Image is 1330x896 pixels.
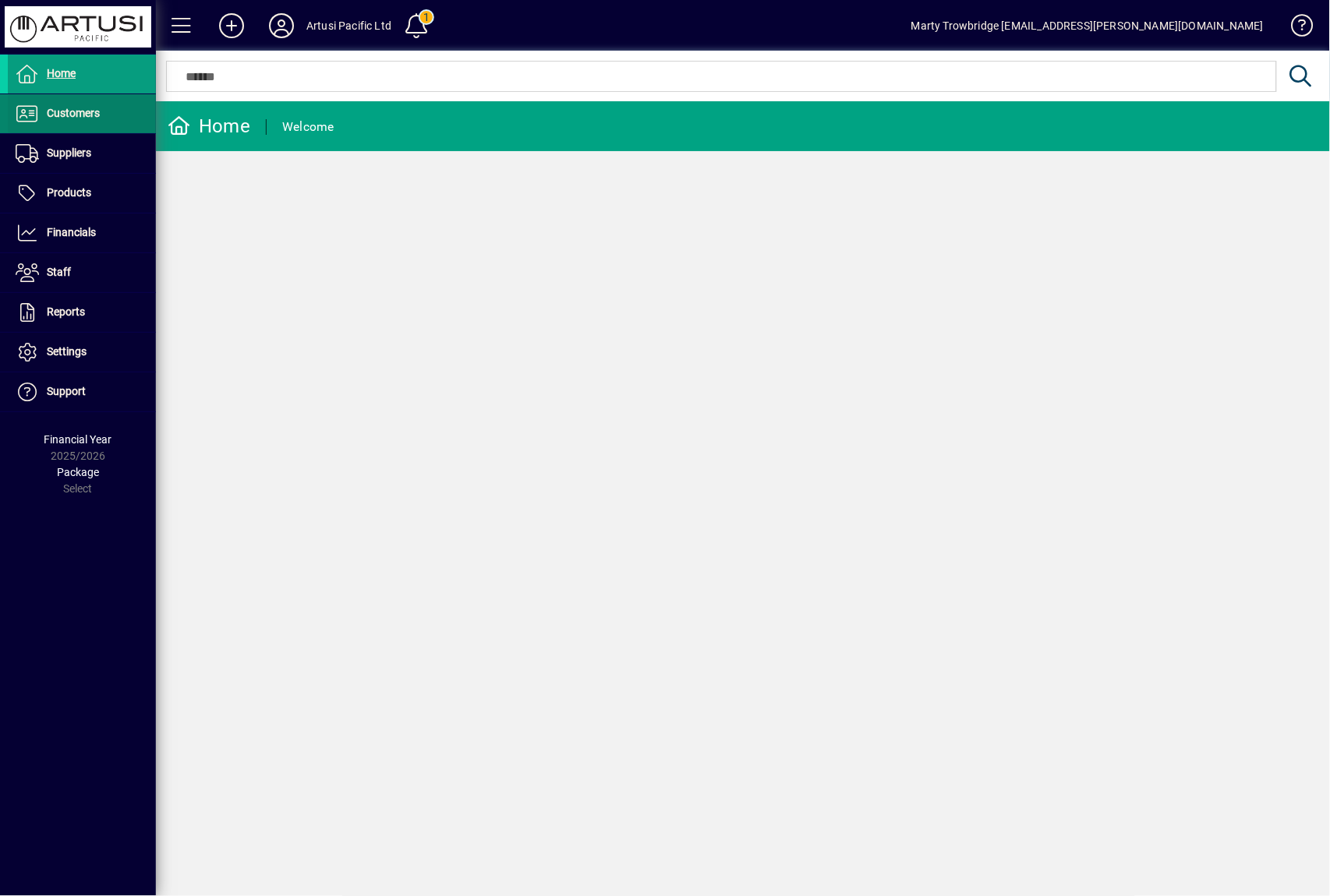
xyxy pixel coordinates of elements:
span: Financials [47,226,96,238]
div: Home [168,114,250,139]
span: Package [57,466,99,478]
a: Customers [8,94,156,133]
a: Support [8,372,156,411]
a: Reports [8,293,156,332]
a: Products [8,174,156,213]
span: Products [47,186,91,199]
a: Settings [8,333,156,372]
a: Suppliers [8,134,156,173]
span: Settings [47,345,87,358]
span: Reports [47,305,85,318]
div: Marty Trowbridge [EMAIL_ADDRESS][PERSON_NAME][DOMAIN_NAME] [911,13,1264,38]
button: Add [207,12,256,40]
span: Support [47,385,86,397]
div: Welcome [282,115,334,139]
a: Financials [8,213,156,252]
span: Customers [47,107,100,119]
span: Staff [47,266,71,278]
span: Home [47,67,76,79]
button: Profile [256,12,306,40]
span: Suppliers [47,146,91,159]
div: Artusi Pacific Ltd [306,13,391,38]
span: Financial Year [44,433,112,446]
a: Staff [8,253,156,292]
a: Knowledge Base [1279,3,1311,54]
